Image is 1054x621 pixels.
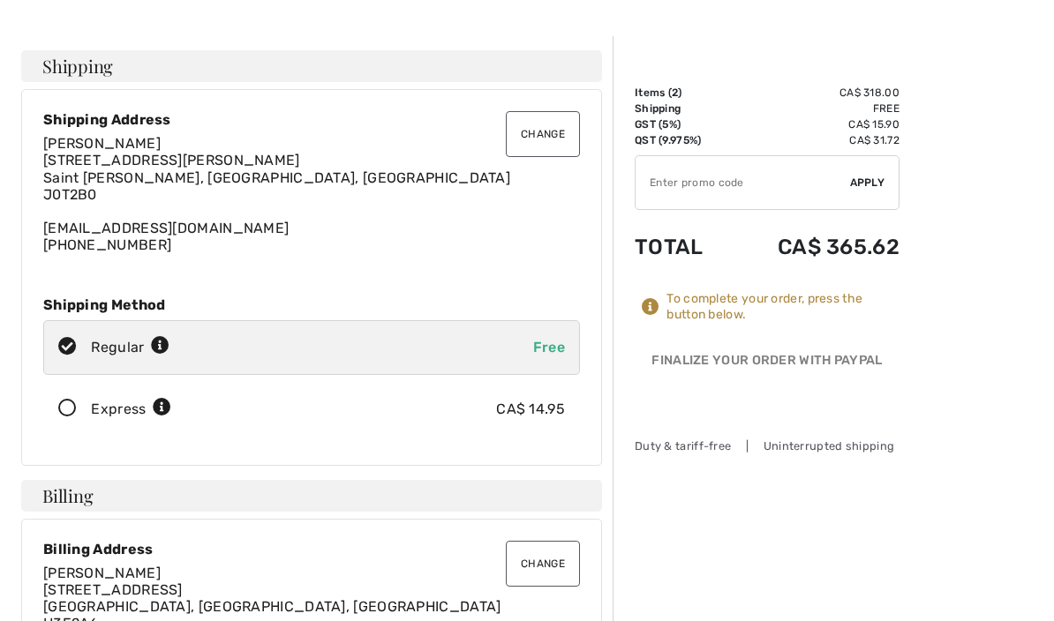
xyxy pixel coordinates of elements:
span: [PERSON_NAME] [43,565,161,581]
div: Shipping Method [43,296,580,313]
button: Change [506,111,580,157]
button: Change [506,541,580,587]
div: Express [91,399,171,420]
span: Apply [850,175,885,191]
span: Free [533,339,565,355]
td: CA$ 31.72 [730,132,900,148]
div: To complete your order, press the button below. [666,291,900,323]
div: Finalize Your Order with PayPal [635,351,900,378]
td: Free [730,101,900,116]
td: GST (5%) [635,116,730,132]
div: Regular [91,337,169,358]
span: [STREET_ADDRESS][PERSON_NAME] Saint [PERSON_NAME], [GEOGRAPHIC_DATA], [GEOGRAPHIC_DATA] J0T2B0 [43,152,510,202]
td: Total [635,217,730,277]
span: [PERSON_NAME] [43,135,161,152]
span: Shipping [42,57,113,75]
td: QST (9.975%) [635,132,730,148]
div: Duty & tariff-free | Uninterrupted shipping [635,438,900,454]
td: CA$ 15.90 [730,116,900,132]
a: [PHONE_NUMBER] [43,236,171,253]
td: Items ( ) [635,85,730,101]
span: 2 [672,86,678,99]
iframe: PayPal-paypal [635,378,900,417]
div: [EMAIL_ADDRESS][DOMAIN_NAME] [43,135,580,253]
input: Promo code [636,156,850,209]
td: Shipping [635,101,730,116]
div: Shipping Address [43,111,580,128]
td: CA$ 365.62 [730,217,900,277]
div: Billing Address [43,541,580,557]
div: CA$ 14.95 [496,399,565,420]
td: CA$ 318.00 [730,85,900,101]
span: Billing [42,487,93,505]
